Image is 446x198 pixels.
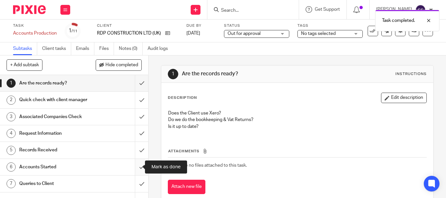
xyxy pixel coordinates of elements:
p: Description [168,95,197,100]
h1: Associated Companies Check [19,112,92,122]
button: Hide completed [96,59,142,70]
span: Hide completed [105,63,138,68]
p: Is it up to date? [168,123,426,130]
div: 5 [7,146,16,155]
p: RDP CONSTRUCTION LTD (UK) LTD [97,30,162,37]
h1: Records Received [19,145,92,155]
label: Due by [186,23,216,28]
div: Accounts Production [13,30,57,37]
div: 4 [7,129,16,138]
button: + Add subtask [7,59,42,70]
label: Client [97,23,178,28]
a: Subtasks [13,42,37,55]
p: Do we do the bookkeeping & Vat Returns? [168,116,426,123]
div: 1 [69,27,77,35]
span: Attachments [168,149,199,153]
div: Instructions [395,71,427,77]
input: Search [220,8,279,14]
a: Emails [76,42,94,55]
h1: Queries to Client [19,179,92,189]
img: svg%3E [415,5,426,15]
h1: Request Information [19,129,92,138]
div: 2 [7,96,16,105]
a: Files [99,42,114,55]
button: Attach new file [168,180,205,194]
h1: Accounts Started [19,162,92,172]
span: [DATE] [186,31,200,36]
h1: Are the records ready? [182,70,311,77]
p: Task completed. [382,17,415,24]
div: 3 [7,112,16,121]
a: Client tasks [42,42,71,55]
p: Does the Client use Xero? [168,110,426,116]
div: 1 [7,79,16,88]
a: Audit logs [148,42,173,55]
small: /11 [72,29,77,33]
button: Edit description [381,93,427,103]
img: Pixie [13,5,46,14]
h1: Quick check with client manager [19,95,92,105]
div: 7 [7,179,16,188]
span: There are no files attached to this task. [168,163,247,168]
div: 6 [7,162,16,172]
span: Out for approval [228,31,261,36]
h1: Are the records ready? [19,78,92,88]
div: 1 [168,69,178,79]
label: Task [13,23,57,28]
a: Notes (0) [119,42,143,55]
span: No tags selected [301,31,336,36]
